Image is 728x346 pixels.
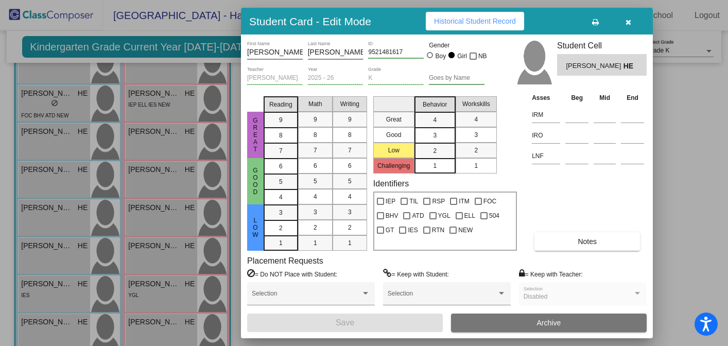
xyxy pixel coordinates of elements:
[373,179,409,188] label: Identifiers
[279,131,283,140] span: 8
[529,92,563,103] th: Asses
[433,146,437,155] span: 2
[336,318,354,327] span: Save
[269,100,292,109] span: Reading
[348,177,352,186] span: 5
[489,210,499,222] span: 504
[279,162,283,171] span: 6
[368,49,424,56] input: Enter ID
[474,130,478,140] span: 3
[279,223,283,233] span: 2
[532,148,560,164] input: assessment
[279,193,283,202] span: 4
[532,128,560,143] input: assessment
[314,146,317,155] span: 7
[348,238,352,248] span: 1
[464,210,475,222] span: ELL
[537,319,561,327] span: Archive
[314,115,317,124] span: 9
[451,314,647,332] button: Archive
[474,161,478,170] span: 1
[618,92,647,103] th: End
[251,167,260,196] span: Good
[386,210,398,222] span: BHV
[519,269,583,279] label: = Keep with Teacher:
[423,100,447,109] span: Behavior
[438,210,450,222] span: YGL
[566,61,623,72] span: [PERSON_NAME]
[434,17,516,25] span: Historical Student Record
[368,75,424,82] input: grade
[386,224,394,236] span: GT
[308,75,363,82] input: year
[412,210,424,222] span: ATD
[279,115,283,125] span: 9
[348,161,352,170] span: 6
[478,50,487,62] span: NB
[458,224,473,236] span: NEW
[340,99,359,109] span: Writing
[348,130,352,140] span: 8
[279,238,283,248] span: 1
[314,177,317,186] span: 5
[433,161,437,170] span: 1
[483,195,496,207] span: FOC
[432,195,445,207] span: RSP
[383,269,449,279] label: = Keep with Student:
[348,223,352,232] span: 2
[462,99,490,109] span: Workskills
[314,238,317,248] span: 1
[457,51,467,61] div: Girl
[524,293,548,300] span: Disabled
[314,161,317,170] span: 6
[348,115,352,124] span: 9
[348,207,352,217] span: 3
[386,195,395,207] span: IEP
[563,92,591,103] th: Beg
[532,107,560,123] input: assessment
[408,224,418,236] span: IES
[433,115,437,125] span: 4
[247,314,443,332] button: Save
[314,207,317,217] span: 3
[474,146,478,155] span: 2
[429,75,484,82] input: goes by name
[247,75,303,82] input: teacher
[623,61,638,72] span: HE
[433,131,437,140] span: 3
[308,99,322,109] span: Math
[314,130,317,140] span: 8
[409,195,418,207] span: TIL
[432,224,444,236] span: RTN
[279,146,283,155] span: 7
[348,146,352,155] span: 7
[459,195,470,207] span: ITM
[314,223,317,232] span: 2
[591,92,618,103] th: Mid
[435,51,446,61] div: Boy
[279,208,283,217] span: 3
[534,232,640,251] button: Notes
[249,15,371,28] h3: Student Card - Edit Mode
[474,115,478,124] span: 4
[251,217,260,238] span: Low
[429,41,484,50] mat-label: Gender
[314,192,317,201] span: 4
[348,192,352,201] span: 4
[578,237,597,246] span: Notes
[247,256,323,266] label: Placement Requests
[251,117,260,153] span: Great
[279,177,283,186] span: 5
[247,269,337,279] label: = Do NOT Place with Student:
[557,41,647,50] h3: Student Cell
[426,12,524,30] button: Historical Student Record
